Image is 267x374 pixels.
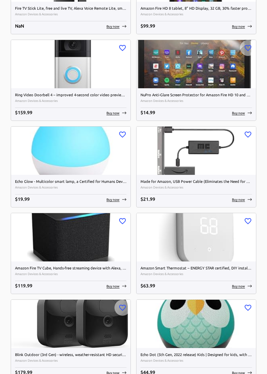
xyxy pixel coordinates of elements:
span: Amazon Devices & Accessories [141,12,252,17]
img: NuPro Anti-Glare Screen Protector for Amazon Fire HD 10 and Fire HD 10 Plus tablet (2021 release)... [137,40,256,88]
h6: Made for Amazon, USB Power Cable (Eliminates the Need for AC Adapter) [141,179,252,185]
img: Amazon Fire TV Cube, Hands-free streaming device with Alexa, Wi-Fi 6E, 4K Ultra HD image [11,213,130,261]
p: Buy now [232,111,245,116]
h6: Amazon Fire HD 8 tablet, 8” HD Display, 32 GB, 30% faster processor, designed for portable entert... [141,6,252,12]
span: Amazon Devices & Accessories [141,358,252,363]
p: Buy now [106,197,119,202]
span: Amazon Devices & Accessories [15,358,126,363]
p: Buy now [106,284,119,289]
p: Buy now [232,197,245,202]
h6: Echo Dot (5th Gen, 2022 release) Kids | Designed for kids, with parental controls | Owl [141,352,252,358]
span: $ 19.99 [15,196,30,202]
span: $ 21.99 [141,196,155,202]
span: Amazon Devices & Accessories [15,185,126,190]
img: Echo Glow - Multicolor smart lamp, a Certified for Humans Device – Requires compatible Alexa devi... [11,127,130,175]
img: Ring Video Doorbell 4 – improved 4-second color video previews plus easy installation, and enhanc... [11,40,130,88]
span: Amazon Devices & Accessories [15,98,126,104]
h6: NuPro Anti-Glare Screen Protector for Amazon Fire HD 10 and Fire HD 10 Plus tablet (2021 release)... [141,92,252,98]
span: $ 159.99 [15,110,32,115]
img: Echo Dot (5th Gen, 2022 release) Kids | Designed for kids, with parental controls | Owl image [137,300,256,348]
span: $ 99.99 [141,23,155,29]
p: Buy now [106,111,119,116]
img: Made for Amazon, USB Power Cable (Eliminates the Need for AC Adapter) image [137,127,256,175]
span: $ 14.99 [141,110,155,115]
h6: Ring Video Doorbell 4 – improved 4-second color video previews plus easy installation, and enhanc... [15,92,126,98]
span: Amazon Devices & Accessories [141,98,252,104]
p: Buy now [232,284,245,289]
span: $ 63.99 [141,283,155,288]
h6: NaN [15,23,24,30]
span: Amazon Devices & Accessories [15,12,126,17]
h6: Amazon Smart Thermostat – ENERGY STAR certified, DIY install, Works with Alexa – C-wire required [141,265,252,271]
p: Buy now [232,24,245,29]
span: Amazon Devices & Accessories [15,271,126,277]
span: Amazon Devices & Accessories [141,271,252,277]
img: Blink Outdoor (3rd Gen) - wireless, weather-resistant HD security camera, two-year battery life, ... [11,300,130,348]
h6: Amazon Fire TV Cube, Hands-free streaming device with Alexa, Wi-Fi 6E, 4K Ultra HD [15,265,126,271]
h6: Fire TV Stick Lite, free and live TV, Alexa Voice Remote Lite, smart home controls, HD streaming [15,6,126,12]
img: Amazon Smart Thermostat – ENERGY STAR certified, DIY install, Works with Alexa – C-wire required ... [137,213,256,261]
span: $ 119.99 [15,283,32,288]
span: Amazon Devices & Accessories [141,185,252,190]
h6: Blink Outdoor (3rd Gen) - wireless, weather-resistant HD security camera, two-year battery life, ... [15,352,126,358]
p: Buy now [106,24,119,29]
h6: Echo Glow - Multicolor smart lamp, a Certified for Humans Device – Requires compatible Alexa device [15,179,126,185]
